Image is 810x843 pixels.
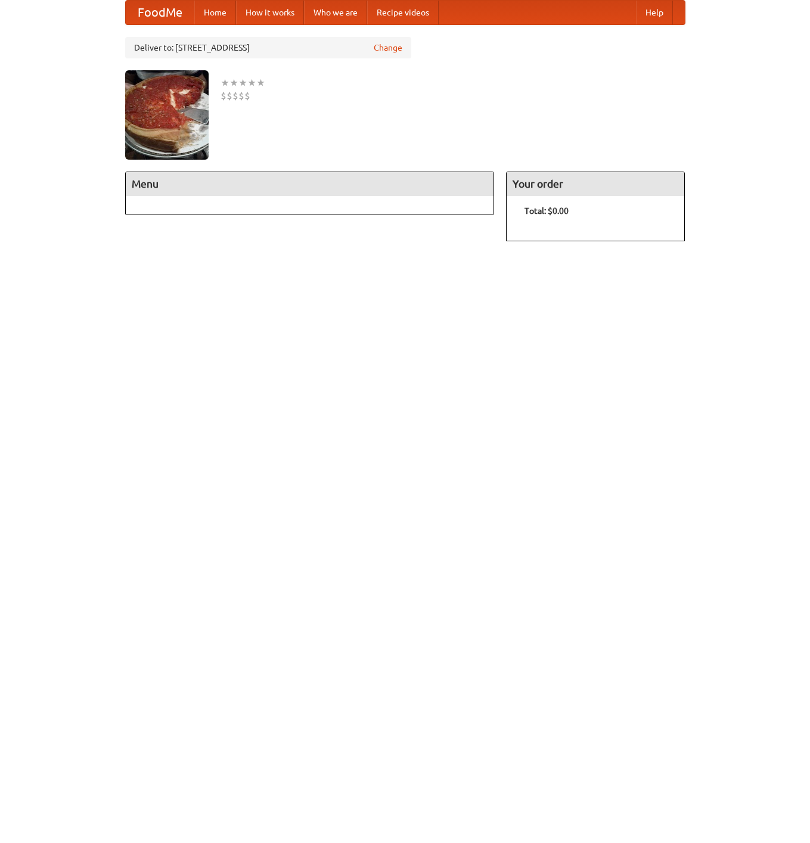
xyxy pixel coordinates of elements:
li: $ [244,89,250,102]
li: ★ [256,76,265,89]
div: Deliver to: [STREET_ADDRESS] [125,37,411,58]
li: ★ [247,76,256,89]
a: Who we are [304,1,367,24]
li: ★ [229,76,238,89]
li: ★ [221,76,229,89]
h4: Menu [126,172,494,196]
li: $ [232,89,238,102]
b: Total: $0.00 [525,206,569,216]
a: Recipe videos [367,1,439,24]
a: Home [194,1,236,24]
li: $ [226,89,232,102]
h4: Your order [507,172,684,196]
a: FoodMe [126,1,194,24]
li: $ [221,89,226,102]
img: angular.jpg [125,70,209,160]
a: Change [374,42,402,54]
a: How it works [236,1,304,24]
li: ★ [238,76,247,89]
a: Help [636,1,673,24]
li: $ [238,89,244,102]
